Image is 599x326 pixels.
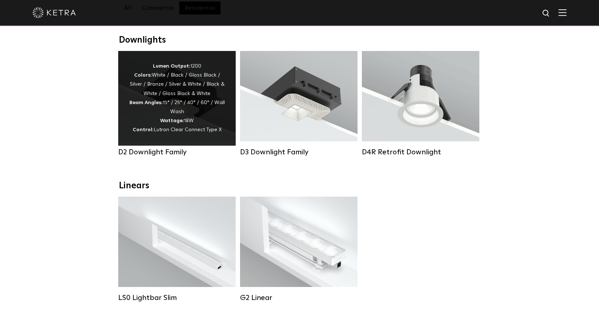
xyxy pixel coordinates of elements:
div: Linears [119,181,480,191]
strong: Beam Angles: [129,100,163,105]
div: LS0 Lightbar Slim [118,293,236,302]
span: Lutron Clear Connect Type X [154,127,222,132]
a: LS0 Lightbar Slim Lumen Output:200 / 350Colors:White / BlackControl:X96 Controller [118,197,236,302]
img: Hamburger%20Nav.svg [559,9,566,16]
strong: Wattage: [160,118,184,123]
strong: Colors: [134,73,152,78]
div: Downlights [119,35,480,46]
div: G2 Linear [240,293,358,302]
a: D2 Downlight Family Lumen Output:1200Colors:White / Black / Gloss Black / Silver / Bronze / Silve... [118,51,236,156]
div: D3 Downlight Family [240,148,358,156]
img: search icon [542,9,551,18]
a: D4R Retrofit Downlight Lumen Output:800Colors:White / BlackBeam Angles:15° / 25° / 40° / 60°Watta... [362,51,479,156]
a: G2 Linear Lumen Output:400 / 700 / 1000Colors:WhiteBeam Angles:Flood / [GEOGRAPHIC_DATA] / Narrow... [240,197,358,302]
div: D4R Retrofit Downlight [362,148,479,156]
div: D2 Downlight Family [118,148,236,156]
a: D3 Downlight Family Lumen Output:700 / 900 / 1100Colors:White / Black / Silver / Bronze / Paintab... [240,51,358,156]
img: ketra-logo-2019-white [33,7,76,18]
strong: Lumen Output: [153,64,191,69]
div: 1200 White / Black / Gloss Black / Silver / Bronze / Silver & White / Black & White / Gloss Black... [129,62,225,135]
strong: Control: [133,127,154,132]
